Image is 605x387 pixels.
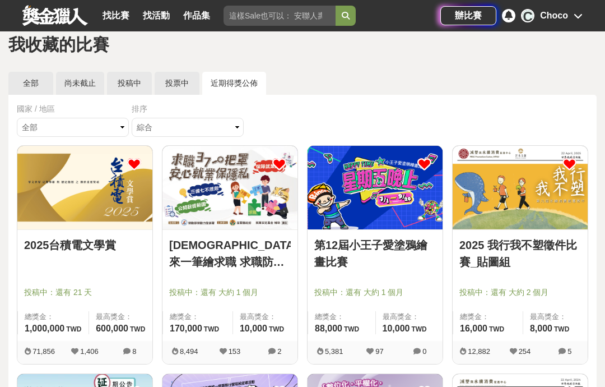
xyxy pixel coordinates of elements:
h1: 我收藏的比賽 [8,35,597,55]
span: 投稿中：還有 21 天 [24,287,146,298]
div: Choco [540,9,568,22]
span: TWD [344,325,359,333]
span: 8,494 [180,347,198,356]
span: 10,000 [383,324,410,333]
span: TWD [204,325,219,333]
a: 作品集 [179,8,215,24]
span: 2 [277,347,281,356]
span: 16,000 [460,324,487,333]
a: 投票中 [155,72,199,95]
a: 2025 我行我不塑徵件比賽_貼圖組 [459,237,581,270]
a: [DEMOGRAPHIC_DATA]來一筆繪求職 求職防騙創意漫畫競賽 [169,237,291,270]
span: 1,406 [80,347,99,356]
span: 71,856 [32,347,55,356]
img: Cover Image [308,146,443,229]
span: 1,000,000 [25,324,64,333]
span: TWD [66,325,81,333]
a: 辦比賽 [440,6,496,25]
span: 總獎金： [25,311,82,322]
a: 全部 [8,72,53,95]
a: 找活動 [138,8,174,24]
a: 投稿中 [107,72,152,95]
span: TWD [269,325,284,333]
span: 投稿中：還有 大約 1 個月 [314,287,436,298]
span: 總獎金： [170,311,226,322]
div: 國家 / 地區 [17,103,132,115]
span: TWD [554,325,569,333]
span: 投稿中：還有 大約 2 個月 [459,287,581,298]
a: 近期得獎公佈 [202,72,266,95]
span: 254 [519,347,531,356]
span: 8 [132,347,136,356]
span: 170,000 [170,324,202,333]
span: 88,000 [315,324,342,333]
div: C [521,9,534,22]
span: 最高獎金： [240,311,291,322]
span: 總獎金： [315,311,369,322]
span: 8,000 [530,324,552,333]
span: 最高獎金： [530,311,581,322]
a: Cover Image [162,146,297,230]
span: TWD [130,325,145,333]
span: 投稿中：還有 大約 1 個月 [169,287,291,298]
span: 153 [229,347,241,356]
span: 0 [422,347,426,356]
span: 最高獎金： [96,311,146,322]
img: Cover Image [162,146,297,229]
a: Cover Image [308,146,443,230]
span: 5,381 [325,347,343,356]
span: 12,882 [468,347,490,356]
span: 5 [567,347,571,356]
a: 找比賽 [98,8,134,24]
span: 97 [375,347,383,356]
a: Cover Image [453,146,588,230]
span: TWD [489,325,504,333]
a: 第12屆小王子愛塗鴉繪畫比賽 [314,237,436,270]
img: Cover Image [453,146,588,229]
a: 2025台積電文學賞 [24,237,146,254]
img: Cover Image [17,146,152,229]
span: 最高獎金： [383,311,436,322]
span: 總獎金： [460,311,516,322]
a: Cover Image [17,146,152,230]
span: 600,000 [96,324,128,333]
div: 排序 [132,103,246,115]
a: 尚未截止 [56,72,104,95]
input: 這樣Sale也可以： 安聯人壽創意銷售法募集 [224,6,336,26]
span: 10,000 [240,324,267,333]
span: TWD [411,325,426,333]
